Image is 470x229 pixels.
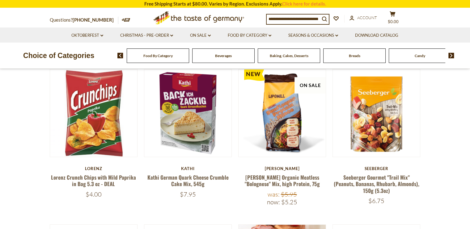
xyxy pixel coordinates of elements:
div: Seeberger [332,166,421,171]
img: next arrow [448,53,454,58]
a: Oktoberfest [71,32,103,39]
span: $4.00 [86,190,102,198]
a: Seeberger Gourmet "Trail Mix" (Peanuts, Bananas, Rhubarb, Almonds), 150g (5.3oz) [334,173,419,194]
a: Click here for details. [282,1,326,6]
span: $5.25 [281,198,297,206]
label: Was: [268,190,280,198]
a: Baking, Cakes, Desserts [270,53,308,58]
a: Kathi German Quark Cheese Crumble Cake Mix, 545g [147,173,228,188]
span: $6.75 [368,197,384,205]
div: [PERSON_NAME] [238,166,326,171]
a: On Sale [190,32,211,39]
a: Download Catalog [355,32,398,39]
img: previous arrow [117,53,123,58]
a: Account [349,15,377,21]
div: Lorenz [50,166,138,171]
a: Lorenz Crunch Chips with Mild Paprika in Bag 5.3 oz - DEAL [51,173,136,188]
p: Questions? [50,16,118,24]
img: Seeberger Gourmet "Trail Mix" (Peanuts, Bananas, Rhubarb, Almonds), 150g (5.3oz) [333,69,420,157]
a: Food By Category [228,32,271,39]
a: Beverages [215,53,232,58]
img: Lamotte Organic Meatless "Bolognese" Mix, high Protein, 75g [239,69,326,157]
img: Lorenz Crunch Chips with Mild Paprika in Bag 5.3 oz - DEAL [50,69,138,157]
a: [PHONE_NUMBER] [73,17,114,23]
a: Breads [349,53,360,58]
a: Food By Category [143,53,173,58]
label: Now: [267,198,280,206]
span: Account [357,15,377,20]
img: Kathi German Quark Cheese Crumble Cake Mix, 545g [144,69,232,157]
span: $0.00 [388,19,399,24]
a: Christmas - PRE-ORDER [120,32,173,39]
a: Seasons & Occasions [288,32,338,39]
span: $7.95 [180,190,196,198]
a: Candy [415,53,425,58]
a: [PERSON_NAME] Organic Meatless "Bolognese" Mix, high Protein, 75g [245,173,320,188]
button: $0.00 [383,11,402,27]
span: $5.95 [281,190,297,198]
div: Kathi [144,166,232,171]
